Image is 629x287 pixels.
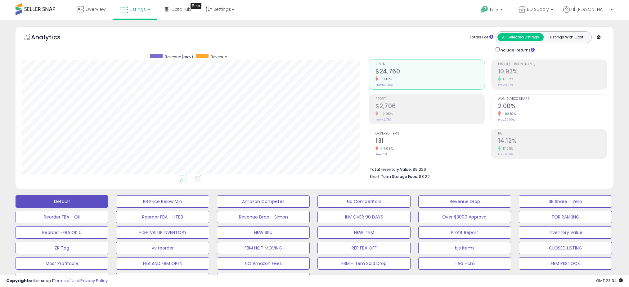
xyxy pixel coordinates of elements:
small: Prev: 9.34% [498,83,513,87]
button: INVENTORY IN STOCK F [16,273,108,285]
div: Include Returns [491,46,542,53]
button: BB Share = Zero [519,195,612,208]
button: FBM - Item Sold Drop [317,257,410,270]
button: Amazon Competes [217,195,310,208]
span: Listings [130,6,146,12]
h5: Analytics [31,33,73,43]
a: Privacy Policy [80,278,108,284]
button: HIGH VALUE INVENTORY [116,226,209,239]
span: Profit [375,97,484,101]
button: Default [16,195,108,208]
button: Most Profitable [16,257,108,270]
h2: 131 [375,137,484,146]
button: REP FBA OFF [317,242,410,254]
button: CLOSED LISTING [519,242,612,254]
span: Revenue (prev) [165,54,193,60]
small: -2.95% [378,112,393,116]
button: Profit Report [418,226,511,239]
small: -17.10% [378,77,392,82]
button: Over $3000 Approval [418,211,511,223]
button: Revenue Drop - Simon [217,211,310,223]
button: Inventory Value [519,226,612,239]
h2: $24,760 [375,68,484,76]
li: $9,226 [370,165,603,173]
small: -17.09% [378,146,393,151]
a: Terms of Use [53,278,79,284]
button: INV OVER 90 DAYS [317,211,410,223]
button: NO Amazon Fees [217,257,310,270]
span: Profit [PERSON_NAME] [498,63,607,66]
span: BD Supply [527,6,549,12]
span: Revenue [211,54,227,60]
button: Revenue Drop [418,195,511,208]
strong: Copyright [6,278,29,284]
small: -93.10% [501,112,516,116]
span: Hi [PERSON_NAME] [571,6,609,12]
button: Listings With Cost [543,33,590,41]
i: Get Help [481,6,488,13]
span: DataHub [172,6,191,12]
small: Prev: 12.06% [498,152,514,156]
span: Overview [85,6,106,12]
h2: $2,706 [375,103,484,111]
h2: 10.93% [498,68,607,76]
div: Totals For [469,34,493,40]
button: All Selected Listings [497,33,544,41]
button: bjs items [418,242,511,254]
span: 2025-08-13 23:34 GMT [596,278,623,284]
small: Prev: 29.00% [498,118,515,121]
button: Loosing [217,273,310,285]
div: Tooltip anchor [191,3,201,9]
button: TAG -cm [418,257,511,270]
span: Revenue [375,63,484,66]
span: Help [490,7,498,12]
span: Ordered Items [375,132,484,135]
button: BB Price Below Min [116,195,209,208]
span: ROI [498,132,607,135]
a: Help [476,1,509,20]
button: Reorder -FBA OK 0 [16,226,108,239]
h2: 14.12% [498,137,607,146]
button: Reorder FBA - OK [16,211,108,223]
button: NEW SKU [217,226,310,239]
button: vv reorder [116,242,209,254]
button: FBM RESTOCK [519,257,612,270]
button: FBM NOT MOVING [217,242,310,254]
button: FBA AND FBM OPEN [116,257,209,270]
small: Prev: $2,789 [375,118,391,121]
span: Avg. Buybox Share [498,97,607,101]
button: TOR RANKING [519,211,612,223]
button: Reorder FBA - HTBB [116,211,209,223]
small: Prev: 158 [375,152,387,156]
b: Total Inventory Value: [370,167,412,172]
b: Short Term Storage Fees: [370,174,418,179]
button: ZR Tag [16,242,108,254]
button: No Competitors [317,195,410,208]
span: $8.22 [419,174,430,179]
small: Prev: $29,868 [375,83,393,87]
a: Hi [PERSON_NAME] [563,6,613,20]
h2: 2.00% [498,103,607,111]
small: 17.08% [501,146,514,151]
small: 17.02% [501,77,514,82]
div: seller snap | | [6,278,108,284]
button: RETURNS [116,273,209,285]
button: NEW ITEM [317,226,410,239]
